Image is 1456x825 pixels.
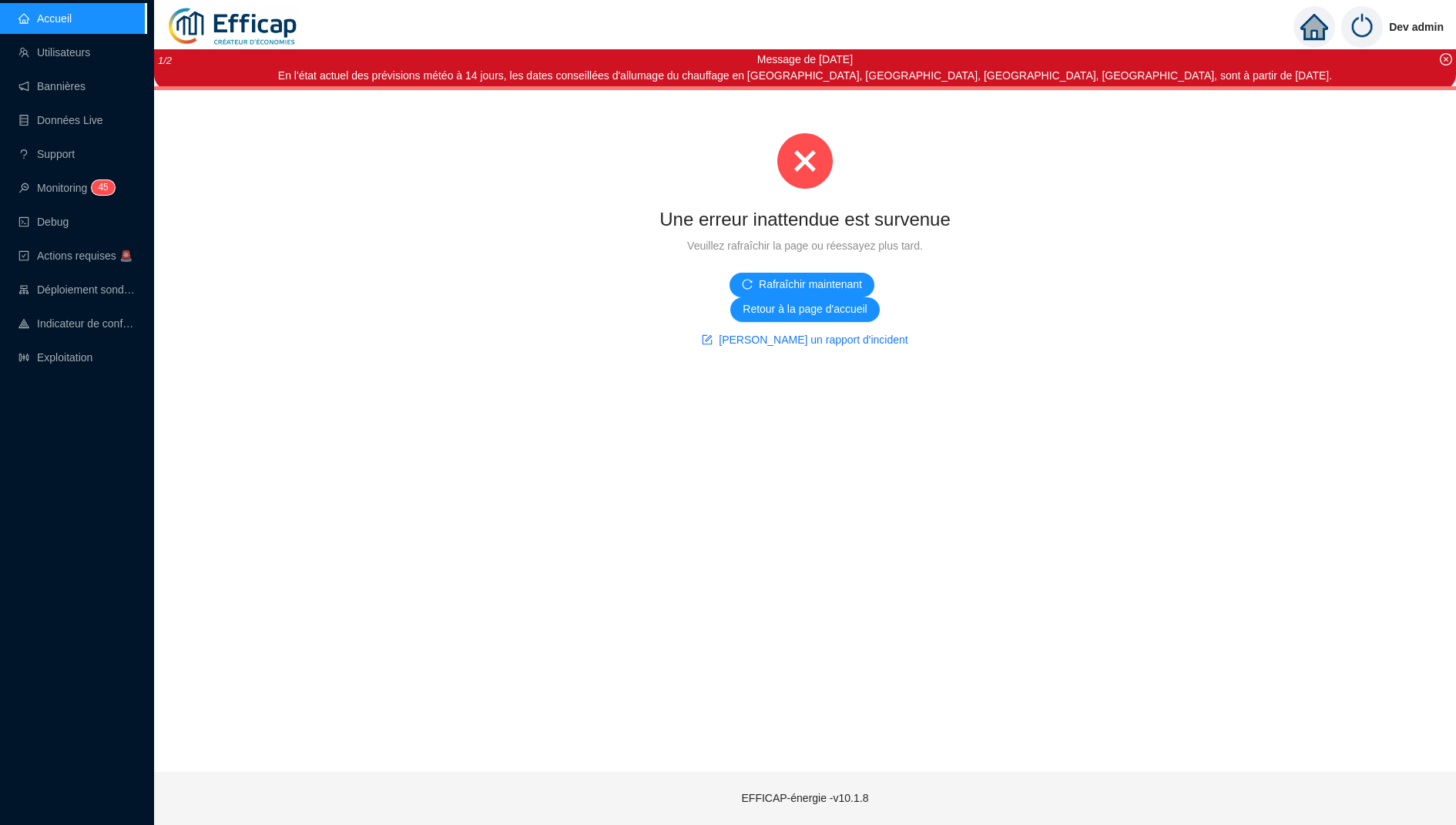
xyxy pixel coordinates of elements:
a: heat-mapIndicateur de confort [18,317,136,330]
a: slidersExploitation [18,351,92,364]
a: teamUtilisateurs [18,46,90,59]
div: Message de [DATE] [278,52,1332,68]
span: close-circle [777,133,833,189]
sup: 45 [92,180,114,195]
a: codeDebug [18,216,69,228]
button: Rafraîchir maintenant [730,273,874,297]
span: 5 [103,182,109,193]
span: Rafraîchir maintenant [759,277,862,293]
span: close-circle [1440,53,1452,65]
i: 1 / 2 [158,55,172,66]
span: form [702,334,713,345]
span: Dev admin [1389,2,1444,52]
span: 4 [98,182,103,193]
div: Une erreur inattendue est survenue [191,207,1419,232]
span: reload [742,279,753,290]
a: clusterDéploiement sondes [18,283,136,296]
button: [PERSON_NAME] un rapport d'incident [689,328,920,353]
div: En l'état actuel des prévisions météo à 14 jours, les dates conseillées d'allumage du chauffage e... [278,68,1332,84]
div: Veuillez rafraîchir la page ou réessayez plus tard. [191,238,1419,254]
a: databaseDonnées Live [18,114,103,126]
span: check-square [18,250,29,261]
span: [PERSON_NAME] un rapport d'incident [719,332,907,348]
a: questionSupport [18,148,75,160]
span: Retour à la page d'accueil [743,301,867,317]
a: homeAccueil [18,12,72,25]
button: Retour à la page d'accueil [730,297,879,322]
span: home [1300,13,1328,41]
span: Actions requises 🚨 [37,250,133,262]
a: monitorMonitoring45 [18,182,110,194]
span: EFFICAP-énergie - v10.1.8 [742,792,869,804]
img: power [1341,6,1383,48]
a: notificationBannières [18,80,86,92]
